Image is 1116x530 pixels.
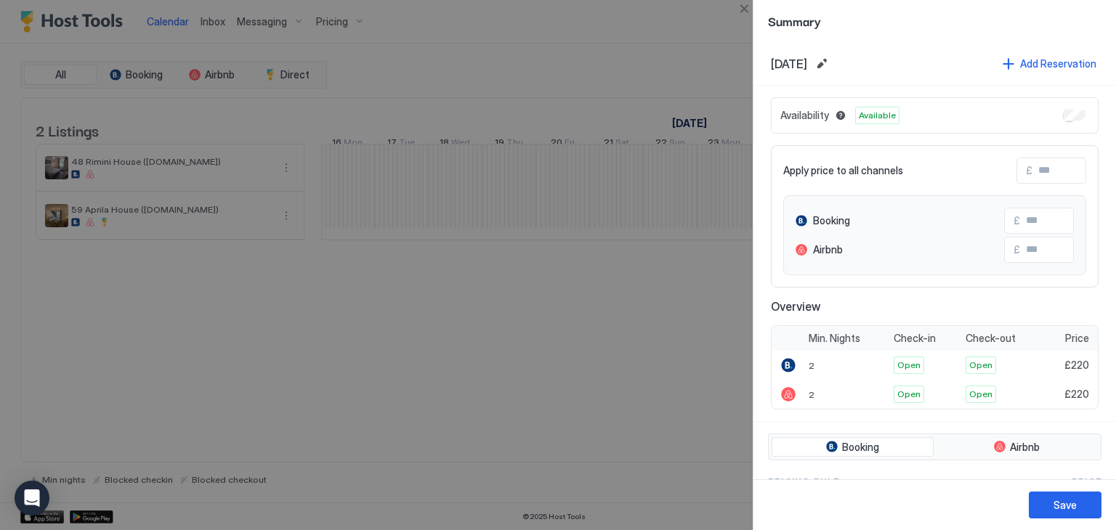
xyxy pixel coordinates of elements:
span: Booking [842,441,879,454]
span: Pricing Rule [768,475,839,488]
span: £ [1026,164,1032,177]
span: Open [969,359,992,372]
button: Add Reservation [1000,54,1099,73]
span: Open [969,388,992,401]
button: Booking [772,437,934,457]
span: Price [1065,332,1089,345]
span: £ [1014,243,1020,256]
span: Overview [771,299,1099,314]
span: Open [897,359,921,372]
div: tab-group [768,433,1101,461]
span: Apply price to all channels [783,164,903,177]
span: Airbnb [813,243,843,256]
span: Open [897,388,921,401]
span: Summary [768,12,1101,30]
span: [DATE] [771,57,807,71]
button: Airbnb [937,437,1099,457]
span: £220 [1064,388,1089,401]
span: Check-out [966,332,1016,345]
div: Add Reservation [1020,56,1096,71]
button: Edit date range [813,55,830,73]
span: £220 [1064,359,1089,372]
button: Blocked dates override all pricing rules and remain unavailable until manually unblocked [832,107,849,124]
span: Booking [813,214,850,227]
div: Open Intercom Messenger [15,481,49,515]
span: Airbnb [1010,441,1040,454]
span: £ [1014,214,1020,227]
div: Save [1054,497,1077,513]
span: Min. Nights [809,332,860,345]
button: Save [1029,492,1101,518]
span: Availability [780,109,829,122]
span: Price [1072,475,1101,488]
span: Available [859,109,896,122]
span: 2 [809,389,814,400]
span: Check-in [894,332,936,345]
span: 2 [809,360,814,371]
